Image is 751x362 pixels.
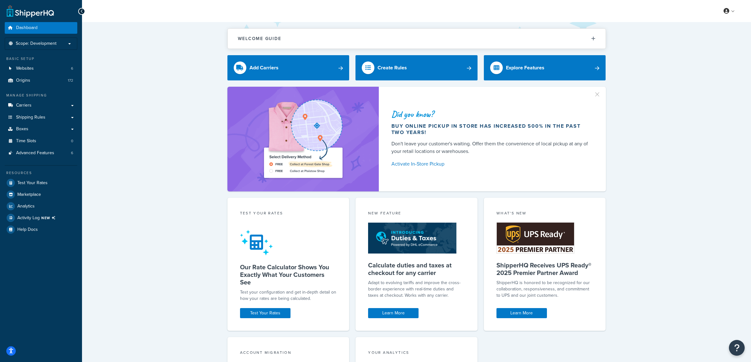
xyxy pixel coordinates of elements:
img: ad-shirt-map-b0359fc47e01cab431d101c4b569394f6a03f54285957d908178d52f29eb9668.png [246,96,360,182]
a: Dashboard [5,22,77,34]
h5: Our Rate Calculator Shows You Exactly What Your Customers See [240,263,337,286]
div: Don't leave your customer's waiting. Offer them the convenience of local pickup at any of your re... [391,140,591,155]
div: What's New [496,210,593,218]
a: Time Slots0 [5,135,77,147]
a: Boxes [5,123,77,135]
li: Websites [5,63,77,74]
span: Dashboard [16,25,38,31]
span: 0 [71,138,73,144]
span: 172 [68,78,73,83]
span: Advanced Features [16,150,54,156]
span: Test Your Rates [17,180,48,186]
div: Add Carriers [249,63,279,72]
li: Origins [5,75,77,86]
span: 6 [71,66,73,71]
p: ShipperHQ is honored to be recognized for our collaboration, responsiveness, and commitment to UP... [496,280,593,299]
span: Time Slots [16,138,36,144]
div: Manage Shipping [5,93,77,98]
a: Websites6 [5,63,77,74]
a: Add Carriers [227,55,349,80]
div: Your Analytics [368,350,465,357]
h2: Welcome Guide [238,36,281,41]
a: Shipping Rules [5,112,77,123]
a: Learn More [496,308,547,318]
div: Buy online pickup in store has increased 500% in the past two years! [391,123,591,136]
h5: Calculate duties and taxes at checkout for any carrier [368,261,465,277]
span: Carriers [16,103,32,108]
span: 6 [71,150,73,156]
div: Did you know? [391,110,591,119]
div: Test your rates [240,210,337,218]
div: Explore Features [506,63,544,72]
div: Test your configuration and get in-depth detail on how your rates are being calculated. [240,289,337,302]
div: Account Migration [240,350,337,357]
a: Test Your Rates [240,308,290,318]
button: Open Resource Center [729,340,745,356]
a: Help Docs [5,224,77,235]
span: Websites [16,66,34,71]
a: Activate In-Store Pickup [391,160,591,168]
span: Shipping Rules [16,115,45,120]
span: NEW [41,215,58,220]
a: Analytics [5,201,77,212]
a: Test Your Rates [5,177,77,189]
div: Resources [5,170,77,176]
a: Create Rules [355,55,478,80]
div: Create Rules [378,63,407,72]
a: Advanced Features6 [5,147,77,159]
a: Activity LogNEW [5,212,77,224]
p: Adapt to evolving tariffs and improve the cross-border experience with real-time duties and taxes... [368,280,465,299]
span: Origins [16,78,30,83]
span: Boxes [16,126,28,132]
li: [object Object] [5,212,77,224]
span: Activity Log [17,214,58,222]
a: Learn More [368,308,419,318]
h5: ShipperHQ Receives UPS Ready® 2025 Premier Partner Award [496,261,593,277]
a: Carriers [5,100,77,111]
a: Explore Features [484,55,606,80]
a: Marketplace [5,189,77,200]
span: Help Docs [17,227,38,232]
a: Origins172 [5,75,77,86]
li: Time Slots [5,135,77,147]
div: New Feature [368,210,465,218]
span: Scope: Development [16,41,56,46]
div: Basic Setup [5,56,77,61]
li: Advanced Features [5,147,77,159]
button: Welcome Guide [228,29,606,49]
span: Analytics [17,204,35,209]
span: Marketplace [17,192,41,197]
